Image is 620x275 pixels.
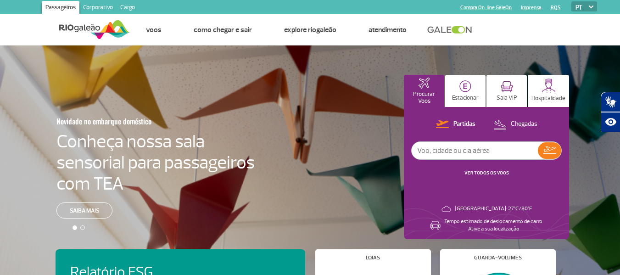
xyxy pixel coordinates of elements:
[601,92,620,132] div: Plugin de acessibilidade da Hand Talk.
[419,78,430,89] img: airplaneHomeActive.svg
[462,169,512,177] button: VER TODOS OS VOOS
[455,205,532,213] p: [GEOGRAPHIC_DATA]: 27°C/80°F
[366,255,380,260] h4: Lojas
[408,91,440,105] p: Procurar Voos
[491,118,540,130] button: Chegadas
[486,75,527,107] button: Sala VIP
[460,5,512,11] a: Compra On-line GaleOn
[369,25,407,34] a: Atendimento
[452,95,479,101] p: Estacionar
[284,25,336,34] a: Explore RIOgaleão
[501,81,513,92] img: vipRoom.svg
[412,142,538,159] input: Voo, cidade ou cia aérea
[531,95,565,102] p: Hospitalidade
[79,1,117,16] a: Corporativo
[117,1,139,16] a: Cargo
[42,1,79,16] a: Passageiros
[453,120,475,129] p: Partidas
[528,75,569,107] button: Hospitalidade
[56,202,112,219] a: Saiba mais
[444,218,543,233] p: Tempo estimado de deslocamento de carro: Ative a sua localização
[56,131,255,194] h4: Conheça nossa sala sensorial para passageiros com TEA
[433,118,478,130] button: Partidas
[56,112,210,131] h3: Novidade no embarque doméstico
[445,75,486,107] button: Estacionar
[601,112,620,132] button: Abrir recursos assistivos.
[194,25,252,34] a: Como chegar e sair
[497,95,517,101] p: Sala VIP
[474,255,522,260] h4: Guarda-volumes
[521,5,542,11] a: Imprensa
[146,25,162,34] a: Voos
[464,170,509,176] a: VER TODOS OS VOOS
[511,120,537,129] p: Chegadas
[542,79,556,93] img: hospitality.svg
[459,80,471,92] img: carParkingHome.svg
[551,5,561,11] a: RQS
[601,92,620,112] button: Abrir tradutor de língua de sinais.
[404,75,444,107] button: Procurar Voos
